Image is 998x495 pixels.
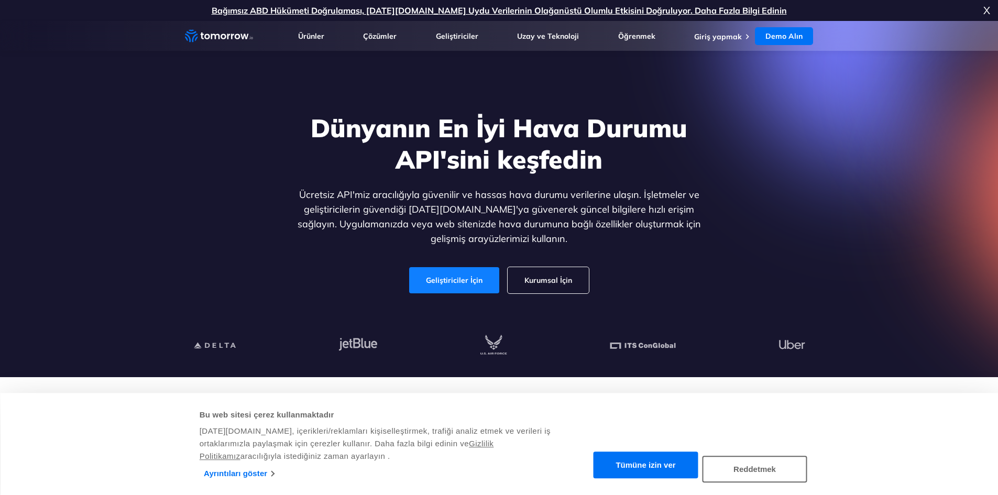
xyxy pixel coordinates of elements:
[409,267,499,293] a: Geliştiriciler İçin
[755,27,813,45] a: Demo Alın
[240,452,390,460] font: aracılığıyla istediğiniz zaman ayarlayın .
[212,5,787,16] a: Bağımsız ABD Hükümeti Doğrulaması, [DATE][DOMAIN_NAME] Uydu Verilerinin Olağanüstü Olumlu Etkisin...
[298,31,324,41] a: Ürünler
[983,4,990,17] font: X
[765,31,803,41] font: Demo Alın
[436,31,478,41] a: Geliştiriciler
[363,31,397,41] a: Çözümler
[694,32,742,41] a: Giriş yapmak
[311,112,687,175] font: Dünyanın En İyi Hava Durumu API'sini keşfedin
[298,189,701,245] font: Ücretsiz API'miz aracılığıyla güvenilir ve hassas hava durumu verilerine ulaşın. İşletmeler ve ge...
[594,452,698,479] button: Tümüne izin ver
[426,276,482,285] font: Geliştiriciler İçin
[204,469,267,478] font: Ayrıntıları göster
[200,410,334,419] font: Bu web sitesi çerez kullanmaktadır
[524,276,572,285] font: Kurumsal İçin
[616,461,675,470] font: Tümüne izin ver
[703,456,807,482] button: Reddetmek
[200,426,551,448] font: [DATE][DOMAIN_NAME], içerikleri/reklamları kişiselleştirmek, trafiği analiz etmek ve verileri iş ...
[204,466,274,481] a: Ayrıntıları göster
[517,31,579,41] a: Uzay ve Teknoloji
[185,28,253,44] a: Ana bağlantı
[508,267,589,293] a: Kurumsal İçin
[733,465,776,474] font: Reddetmek
[618,31,655,41] a: Öğrenmek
